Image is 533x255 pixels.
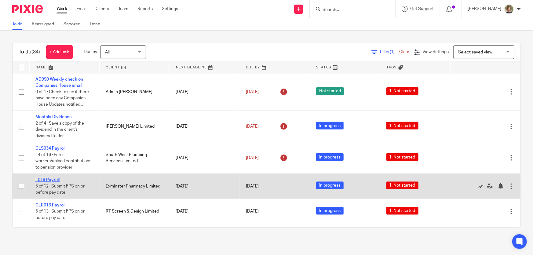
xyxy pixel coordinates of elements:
span: [DATE] [246,209,259,214]
span: Tags [386,66,397,69]
span: Not started [316,87,344,95]
span: 1. Not started [386,122,418,129]
a: CLS034 Payroll [35,146,65,151]
img: High%20Res%20Andrew%20Price%20Accountants_Poppy%20Jakes%20photography-1142.jpg [504,4,514,14]
h1: To do [19,49,40,55]
span: [DATE] [246,124,259,129]
td: Teign Vehicle Rentals Limited [100,224,170,246]
span: In progress [316,207,344,215]
span: In progress [316,182,344,189]
a: Work [57,6,67,12]
a: Monthly Dividends [35,115,71,119]
span: 5 of 12 · Submit FPS on or before pay date [35,184,85,195]
td: Admin [PERSON_NAME] [100,73,170,111]
span: [DATE] [246,156,259,160]
span: Get Support [410,7,434,11]
a: To do [12,18,27,30]
td: [DATE] [170,224,240,246]
a: CLR013 Payroll [35,203,65,207]
input: Search [322,7,377,13]
img: Pixie [12,5,43,13]
p: Due by [84,49,97,55]
td: [DATE] [170,73,240,111]
a: + Add task [46,45,73,59]
span: (34) [31,49,40,54]
span: 2 of 4 · Save a copy of the dividend in the client's dividend folder [35,121,84,138]
a: Team [118,6,128,12]
a: Done [90,18,105,30]
span: Select saved view [458,50,492,54]
td: [DATE] [170,199,240,224]
td: [DATE] [170,142,240,174]
span: (1) [390,50,395,54]
td: Exminster Pharmacy Limited [100,174,170,199]
a: Mark as done [478,183,487,189]
p: [PERSON_NAME] [468,6,501,12]
td: RT Screen & Design Limited [100,199,170,224]
span: In progress [316,153,344,161]
span: All [105,50,110,54]
a: Clear [399,50,409,54]
span: View Settings [422,50,449,54]
span: [DATE] [246,184,259,188]
span: 1. Not started [386,182,418,189]
span: 14 of 16 · Enroll workers/upload contributions to pension provider [35,153,91,169]
span: 1. Not started [386,207,418,215]
a: Settings [162,6,178,12]
a: Snoozed [64,18,85,30]
td: [DATE] [170,174,240,199]
span: 0 of 1 · Check to see if there have been any Companies House Updates notified... [35,90,89,107]
span: 1. Not started [386,87,418,95]
a: Reassigned [32,18,59,30]
td: [DATE] [170,111,240,142]
span: 6 of 13 · Submit FPS on or before pay date [35,209,85,220]
span: 1. Not started [386,153,418,161]
a: Clients [96,6,109,12]
td: [PERSON_NAME] Limited [100,111,170,142]
span: [DATE] [246,90,259,94]
span: In progress [316,122,344,129]
a: E019 Payroll [35,178,60,182]
td: South West Plumbing Services Limited [100,142,170,174]
span: Filter [380,50,399,54]
a: Email [76,6,86,12]
a: AD090 Weekly check on Companies House email [35,77,83,88]
a: Reports [137,6,153,12]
